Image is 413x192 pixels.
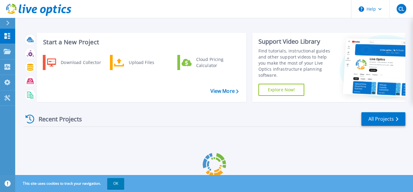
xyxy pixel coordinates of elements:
[110,55,172,70] a: Upload Files
[193,56,238,69] div: Cloud Pricing Calculator
[361,112,405,126] a: All Projects
[107,178,124,189] button: OK
[126,56,171,69] div: Upload Files
[43,39,238,45] h3: Start a New Project
[398,6,404,11] span: CL
[258,48,335,78] div: Find tutorials, instructional guides and other support videos to help you make the most of your L...
[258,38,335,45] div: Support Video Library
[43,55,105,70] a: Download Collector
[258,84,305,96] a: Explore Now!
[177,55,240,70] a: Cloud Pricing Calculator
[23,112,90,126] div: Recent Projects
[210,88,239,94] a: View More
[58,56,104,69] div: Download Collector
[17,178,124,189] span: This site uses cookies to track your navigation.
